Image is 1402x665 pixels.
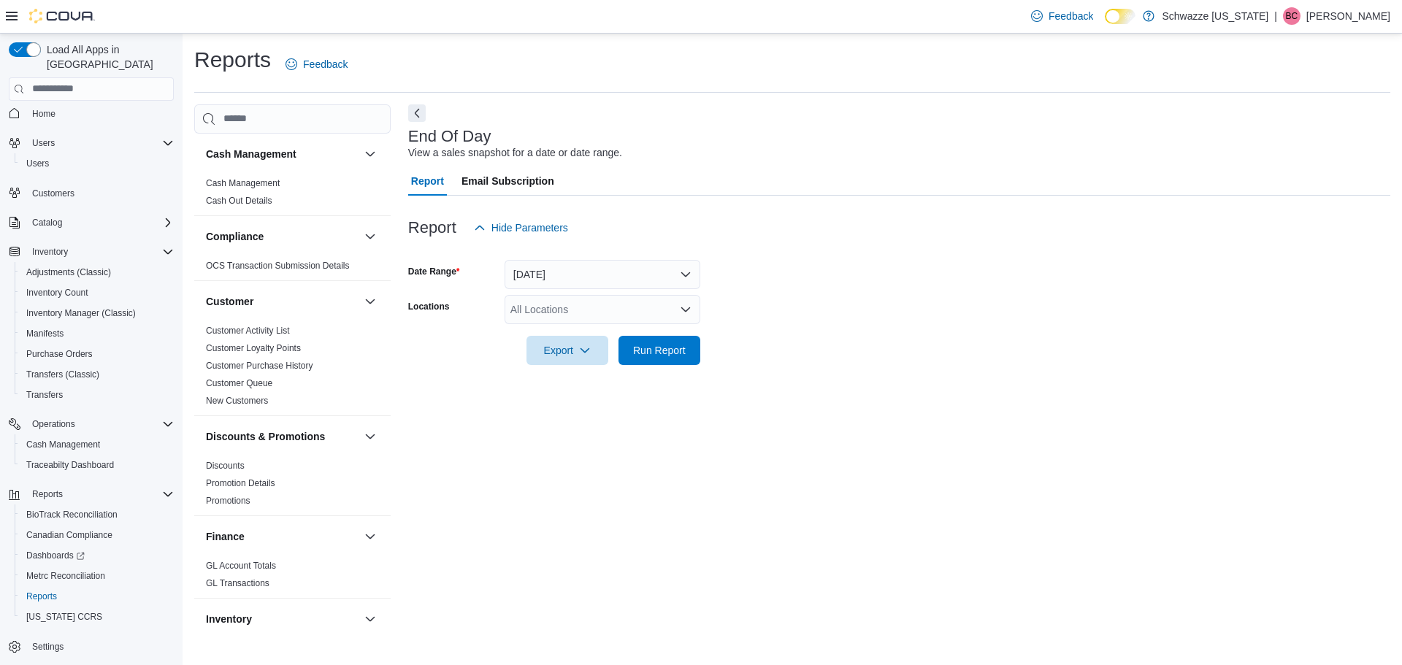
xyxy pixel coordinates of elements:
span: Transfers (Classic) [20,366,174,383]
span: Adjustments (Classic) [26,266,111,278]
button: Compliance [206,229,359,244]
a: GL Account Totals [206,561,276,571]
a: Promotion Details [206,478,275,488]
button: Run Report [618,336,700,365]
a: Cash Out Details [206,196,272,206]
button: Customer [206,294,359,309]
span: Customers [26,184,174,202]
span: Cash Out Details [206,195,272,207]
span: BioTrack Reconciliation [26,509,118,520]
button: Metrc Reconciliation [15,566,180,586]
span: Transfers [20,386,174,404]
button: Inventory [26,243,74,261]
button: [DATE] [505,260,700,289]
span: Inventory Manager (Classic) [26,307,136,319]
span: Promotions [206,495,250,507]
button: Transfers (Classic) [15,364,180,385]
span: Catalog [26,214,174,231]
a: Feedback [280,50,353,79]
img: Cova [29,9,95,23]
a: Adjustments (Classic) [20,264,117,281]
h3: Compliance [206,229,264,244]
button: Cash Management [361,145,379,163]
a: Purchase Orders [20,345,99,363]
span: Reports [26,485,174,503]
span: GL Account Totals [206,560,276,572]
a: Customer Queue [206,378,272,388]
a: BioTrack Reconciliation [20,506,123,523]
h3: Cash Management [206,147,296,161]
span: Export [535,336,600,365]
span: Feedback [1049,9,1093,23]
button: Users [3,133,180,153]
a: Inventory Manager (Classic) [20,304,142,322]
span: Users [32,137,55,149]
span: Traceabilty Dashboard [26,459,114,471]
a: Transfers (Classic) [20,366,105,383]
span: Catalog [32,217,62,228]
div: Cash Management [194,174,391,215]
h3: Customer [206,294,253,309]
span: Operations [26,415,174,433]
button: Users [15,153,180,174]
span: Users [26,134,174,152]
button: Settings [3,636,180,657]
button: Next [408,104,426,122]
span: Hide Parameters [491,220,568,235]
span: Email Subscription [461,166,554,196]
button: BioTrack Reconciliation [15,504,180,525]
a: Customer Purchase History [206,361,313,371]
button: Discounts & Promotions [206,429,359,444]
button: Reports [15,586,180,607]
span: Discounts [206,460,245,472]
span: Dark Mode [1105,24,1106,25]
button: Hide Parameters [468,213,574,242]
span: Home [32,108,55,120]
a: Settings [26,638,69,656]
h3: Finance [206,529,245,544]
span: Customer Purchase History [206,360,313,372]
button: Customer [361,293,379,310]
button: Inventory Count [15,282,180,303]
h3: Inventory [206,612,252,626]
a: Metrc Reconciliation [20,567,111,585]
a: Traceabilty Dashboard [20,456,120,474]
span: Manifests [20,325,174,342]
button: Export [526,336,608,365]
span: Metrc Reconciliation [20,567,174,585]
span: Cash Management [20,436,174,453]
button: Customers [3,182,180,204]
button: Cash Management [206,147,359,161]
span: Reports [32,488,63,500]
span: Run Report [633,343,686,358]
a: Feedback [1025,1,1099,31]
button: Transfers [15,385,180,405]
button: Catalog [3,212,180,233]
span: Dashboards [20,547,174,564]
a: New Customers [206,396,268,406]
span: Inventory [26,243,174,261]
span: Customers [32,188,74,199]
a: Customer Activity List [206,326,290,336]
button: Reports [3,484,180,504]
span: Washington CCRS [20,608,174,626]
a: Dashboards [15,545,180,566]
a: Discounts [206,461,245,471]
span: Home [26,104,174,123]
button: Traceabilty Dashboard [15,455,180,475]
span: Transfers [26,389,63,401]
a: Dashboards [20,547,91,564]
span: Cash Management [206,177,280,189]
div: Brennan Croy [1283,7,1301,25]
a: Customer Loyalty Points [206,343,301,353]
span: Canadian Compliance [26,529,112,541]
span: Feedback [303,57,348,72]
span: Settings [26,637,174,656]
span: Operations [32,418,75,430]
button: Compliance [361,228,379,245]
span: Users [26,158,49,169]
button: Operations [3,414,180,434]
span: [US_STATE] CCRS [26,611,102,623]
